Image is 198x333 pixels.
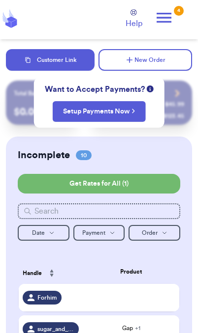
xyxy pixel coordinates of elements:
div: $ 123.45 [163,112,184,120]
a: Help [126,9,142,29]
span: Gap [122,325,140,331]
button: Date [18,225,69,241]
button: Payment [73,225,125,241]
span: Payment [82,230,105,236]
button: Order [129,225,180,241]
button: Get Rates for All (1) [18,174,180,194]
span: + 1 [135,325,140,331]
span: Help [126,18,142,29]
span: Order [142,230,158,236]
p: $ 0.00 [14,105,72,119]
a: Setup Payments Now [63,107,135,116]
div: 4 [174,6,184,16]
span: Date [32,230,45,236]
button: Sort ascending [44,263,60,283]
p: Total Balance [14,89,49,97]
span: Product [120,267,142,276]
button: Setup Payments Now [53,101,146,122]
button: New Order [99,49,192,71]
span: sugar_and_honey_boutique [37,325,74,333]
span: Want to Accept Payments? [45,83,145,95]
span: 10 [76,150,92,160]
input: Search [18,203,180,219]
h2: Incomplete [18,148,70,162]
span: Handle [23,269,42,277]
div: $ 45.99 [165,100,184,108]
button: Customer Link [6,49,95,71]
span: Forhim [37,294,57,302]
